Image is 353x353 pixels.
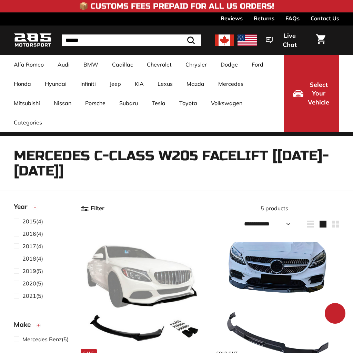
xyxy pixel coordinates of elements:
span: 2016 [22,230,36,237]
a: Infiniti [73,74,103,93]
button: Live Chat [257,27,312,53]
a: Tesla [145,93,172,113]
a: Subaru [112,93,145,113]
span: 2020 [22,280,36,287]
a: Categories [7,113,49,132]
a: Mitsubishi [7,93,47,113]
a: Honda [7,74,38,93]
input: Search [62,34,201,46]
a: Porsche [78,93,112,113]
h4: 📦 Customs Fees Prepaid for All US Orders! [79,2,274,10]
inbox-online-store-chat: Shopify online store chat [323,303,347,325]
span: 2019 [22,268,36,274]
a: Alfa Romeo [7,55,51,74]
span: Mercedes Benz [22,336,62,343]
span: (5) [22,279,43,288]
span: Live Chat [276,31,303,49]
a: Jeep [103,74,128,93]
a: FAQs [285,12,300,24]
span: (4) [22,254,43,263]
a: Volkswagen [204,93,249,113]
span: 2015 [22,218,36,225]
a: Cart [312,29,330,52]
a: Mazda [180,74,211,93]
span: Make [14,320,36,330]
button: Filter [80,200,104,217]
a: Reviews [221,12,243,24]
span: (4) [22,230,43,238]
a: Mercedes [211,74,250,93]
div: 5 products [210,204,339,212]
a: Chrysler [179,55,214,74]
a: Contact Us [311,12,339,24]
a: Returns [254,12,274,24]
a: Ford [245,55,270,74]
button: Select Your Vehicle [284,55,339,132]
img: Logo_285_Motorsport_areodynamics_components [14,32,52,48]
button: Make [14,317,69,335]
a: Toyota [172,93,204,113]
span: 2017 [22,243,36,250]
a: BMW [77,55,105,74]
span: Select Your Vehicle [307,80,330,107]
a: Lexus [151,74,180,93]
span: 2021 [22,292,36,299]
span: 2018 [22,255,36,262]
span: (5) [22,292,43,300]
a: Hyundai [38,74,73,93]
span: (5) [22,267,43,275]
span: Year [14,202,32,212]
a: Chevrolet [140,55,179,74]
a: KIA [128,74,151,93]
a: Nissan [47,93,78,113]
button: Year [14,200,69,217]
a: Audi [51,55,77,74]
a: Dodge [214,55,245,74]
h1: Mercedes C-Class W205 Facelift [[DATE]-[DATE]] [14,148,339,179]
a: Cadillac [105,55,140,74]
span: (4) [22,242,43,250]
span: (5) [22,335,69,343]
span: (4) [22,217,43,225]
